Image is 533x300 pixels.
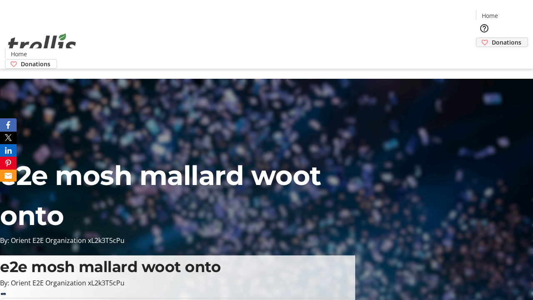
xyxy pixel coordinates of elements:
img: Orient E2E Organization xL2k3T5cPu's Logo [5,24,79,66]
button: Help [476,20,493,37]
span: Home [482,11,498,20]
span: Donations [492,38,521,47]
a: Home [476,11,503,20]
a: Home [5,50,32,58]
span: Donations [21,60,50,68]
span: Home [11,50,27,58]
a: Donations [5,59,57,69]
button: Cart [476,47,493,64]
a: Donations [476,37,528,47]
